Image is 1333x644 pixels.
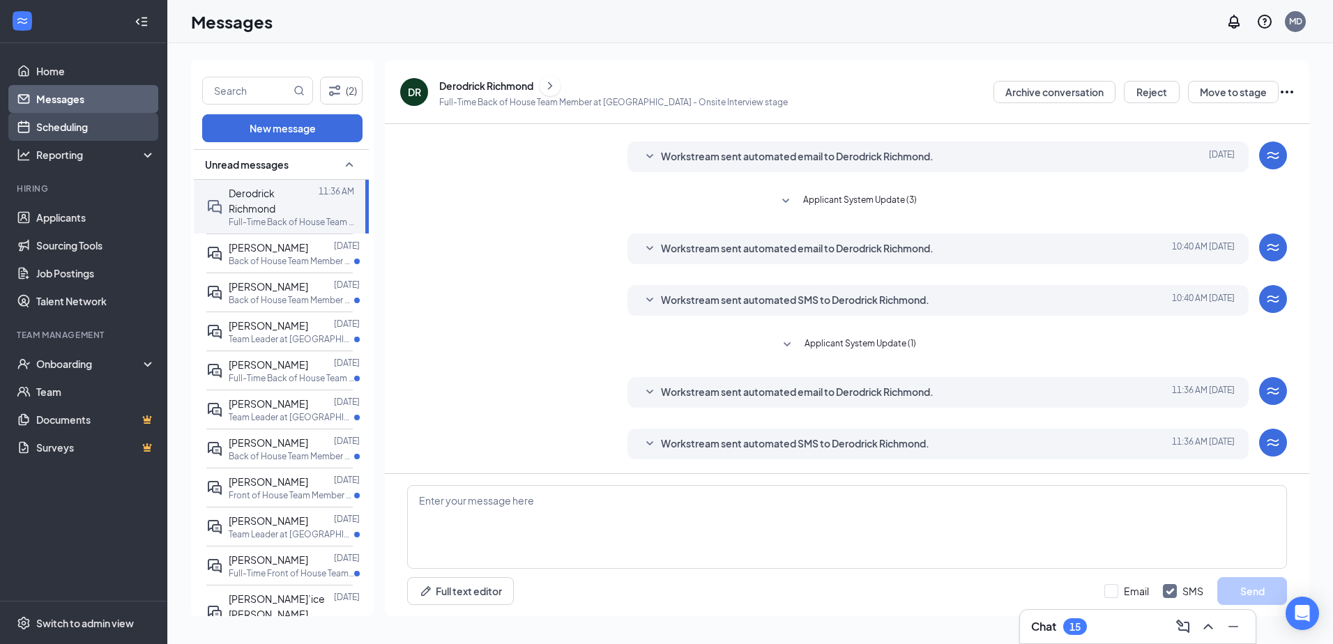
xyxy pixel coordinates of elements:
span: Applicant System Update (3) [803,193,917,210]
p: Team Leader at [GEOGRAPHIC_DATA] [229,333,354,345]
span: Derodrick Richmond [229,187,275,215]
p: Front of House Team Member at [GEOGRAPHIC_DATA] [229,489,354,501]
button: Filter (2) [320,77,363,105]
span: [DATE] 11:36 AM [1172,436,1235,452]
div: Team Management [17,329,153,341]
svg: SmallChevronDown [641,240,658,257]
button: ChevronRight [540,75,561,96]
p: [DATE] [334,240,360,252]
p: [DATE] [334,396,360,408]
span: Workstream sent automated email to Derodrick Richmond. [661,384,934,401]
svg: SmallChevronDown [641,148,658,165]
h3: Chat [1031,619,1056,634]
span: Applicant System Update (1) [805,337,916,353]
button: Send [1217,577,1287,605]
span: [PERSON_NAME] [229,475,308,488]
span: [PERSON_NAME] [229,319,308,332]
svg: ActiveDoubleChat [206,284,223,301]
span: [DATE] [1209,148,1235,165]
span: Workstream sent automated email to Derodrick Richmond. [661,240,934,257]
span: [PERSON_NAME] [229,397,308,410]
p: Team Leader at [GEOGRAPHIC_DATA] [229,411,354,423]
svg: Analysis [17,148,31,162]
span: [PERSON_NAME]’ice [PERSON_NAME] [229,592,325,620]
a: Sourcing Tools [36,231,155,259]
svg: ActiveDoubleChat [206,480,223,496]
svg: WorkstreamLogo [1265,147,1281,164]
span: Workstream sent automated email to Derodrick Richmond. [661,148,934,165]
p: Full-Time Back of House Team Member at [GEOGRAPHIC_DATA] [229,372,354,384]
svg: MagnifyingGlass [294,85,305,96]
p: [DATE] [334,552,360,564]
svg: ComposeMessage [1175,618,1191,635]
h1: Messages [191,10,273,33]
p: [DATE] [334,435,360,447]
p: [DATE] [334,591,360,603]
span: [PERSON_NAME] [229,436,308,449]
a: Home [36,57,155,85]
svg: QuestionInfo [1256,13,1273,30]
svg: ChevronRight [543,77,557,94]
p: [DATE] [334,357,360,369]
svg: ActiveDoubleChat [206,604,223,621]
button: Full text editorPen [407,577,514,605]
svg: WorkstreamLogo [1265,383,1281,399]
svg: ActiveDoubleChat [206,519,223,535]
svg: Pen [419,584,433,598]
svg: WorkstreamLogo [15,14,29,28]
input: Search [203,77,291,104]
svg: SmallChevronDown [777,193,794,210]
a: DocumentsCrown [36,406,155,434]
svg: Settings [17,616,31,630]
svg: ActiveDoubleChat [206,401,223,418]
p: [DATE] [334,279,360,291]
a: Team [36,378,155,406]
p: 11:36 AM [319,185,354,197]
div: Switch to admin view [36,616,134,630]
span: Workstream sent automated SMS to Derodrick Richmond. [661,292,929,309]
p: Full-Time Back of House Team Member at [GEOGRAPHIC_DATA] - Onsite Interview stage [439,96,788,108]
div: Hiring [17,183,153,194]
svg: WorkstreamLogo [1265,434,1281,451]
svg: Filter [326,82,343,99]
svg: DoubleChat [206,199,223,215]
svg: WorkstreamLogo [1265,291,1281,307]
p: [DATE] [334,318,360,330]
div: Open Intercom Messenger [1286,597,1319,630]
a: SurveysCrown [36,434,155,461]
div: MD [1289,15,1302,27]
svg: SmallChevronDown [779,337,795,353]
svg: Collapse [135,15,148,29]
div: Reporting [36,148,156,162]
span: [PERSON_NAME] [229,553,308,566]
p: [DATE] [334,513,360,525]
p: Full-Time Front of House Team Member at [GEOGRAPHIC_DATA] [229,567,354,579]
span: [PERSON_NAME] [229,241,308,254]
button: ChevronUp [1197,615,1219,638]
a: Scheduling [36,113,155,141]
svg: ChevronUp [1200,618,1217,635]
svg: ActiveDoubleChat [206,558,223,574]
svg: SmallChevronDown [641,436,658,452]
button: Minimize [1222,615,1244,638]
p: Full-Time Back of House Team Member at [GEOGRAPHIC_DATA] [229,216,354,228]
div: 15 [1069,621,1081,633]
a: Applicants [36,204,155,231]
svg: SmallChevronUp [341,156,358,173]
svg: ActiveDoubleChat [206,440,223,457]
a: Messages [36,85,155,113]
svg: ActiveDoubleChat [206,245,223,262]
button: ComposeMessage [1172,615,1194,638]
span: [PERSON_NAME] [229,280,308,293]
p: Back of House Team Member at [GEOGRAPHIC_DATA] [229,450,354,462]
p: Back of House Team Member at [GEOGRAPHIC_DATA] [229,294,354,306]
button: New message [202,114,363,142]
svg: Ellipses [1279,84,1295,100]
button: SmallChevronDownApplicant System Update (3) [777,193,917,210]
p: Back of House Team Member at [GEOGRAPHIC_DATA] [229,255,354,267]
span: [PERSON_NAME] [229,358,308,371]
span: Workstream sent automated SMS to Derodrick Richmond. [661,436,929,452]
a: Job Postings [36,259,155,287]
svg: SmallChevronDown [641,384,658,401]
span: [PERSON_NAME] [229,514,308,527]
